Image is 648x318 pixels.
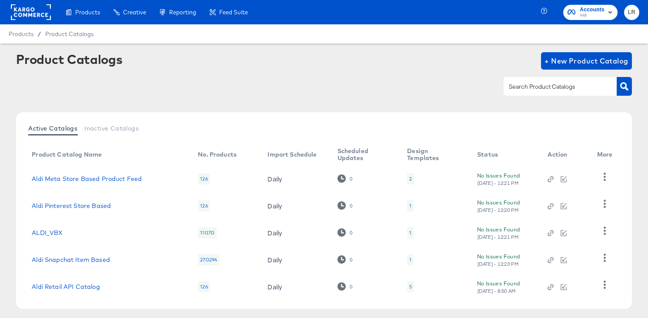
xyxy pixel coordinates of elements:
[409,283,412,290] div: 5
[261,192,330,219] td: Daily
[84,125,139,132] span: Inactive Catalogs
[580,5,605,14] span: Accounts
[198,151,237,158] div: No. Products
[580,12,605,19] span: Aldi
[407,281,414,292] div: 5
[261,246,330,273] td: Daily
[407,254,414,265] div: 1
[198,173,210,184] div: 126
[407,227,414,238] div: 1
[563,5,618,20] button: AccountsAldi
[9,30,33,37] span: Products
[337,201,353,210] div: 0
[507,82,600,92] input: Search Product Catalogs
[33,30,45,37] span: /
[32,283,100,290] a: Aldi Retail API Catalog
[349,284,353,290] div: 0
[349,257,353,263] div: 0
[219,9,248,16] span: Feed Suite
[169,9,196,16] span: Reporting
[16,52,122,66] div: Product Catalogs
[337,255,353,264] div: 0
[261,273,330,300] td: Daily
[198,227,217,238] div: 11070
[349,230,353,236] div: 0
[337,282,353,291] div: 0
[261,165,330,192] td: Daily
[32,175,142,182] a: Aldi Meta Store Based Product Feed
[337,147,390,161] div: Scheduled Updates
[198,281,210,292] div: 126
[628,7,636,17] span: LR
[32,151,102,158] div: Product Catalog Name
[32,202,111,209] a: Aldi Pinterest Store Based
[470,144,541,165] th: Status
[409,175,412,182] div: 2
[544,55,628,67] span: + New Product Catalog
[624,5,639,20] button: LR
[409,202,411,209] div: 1
[75,9,100,16] span: Products
[198,200,210,211] div: 126
[198,254,219,265] div: 270294
[407,200,414,211] div: 1
[409,229,411,236] div: 1
[349,176,353,182] div: 0
[123,9,146,16] span: Creative
[32,229,63,236] a: ALDI_VBX
[32,256,110,263] a: Aldi Snapchat Item Based
[590,144,623,165] th: More
[541,52,632,70] button: + New Product Catalog
[337,228,353,237] div: 0
[541,144,590,165] th: Action
[409,256,411,263] div: 1
[407,147,460,161] div: Design Templates
[337,174,353,183] div: 0
[407,173,414,184] div: 2
[28,125,77,132] span: Active Catalogs
[267,151,317,158] div: Import Schedule
[45,30,94,37] a: Product Catalogs
[261,219,330,246] td: Daily
[349,203,353,209] div: 0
